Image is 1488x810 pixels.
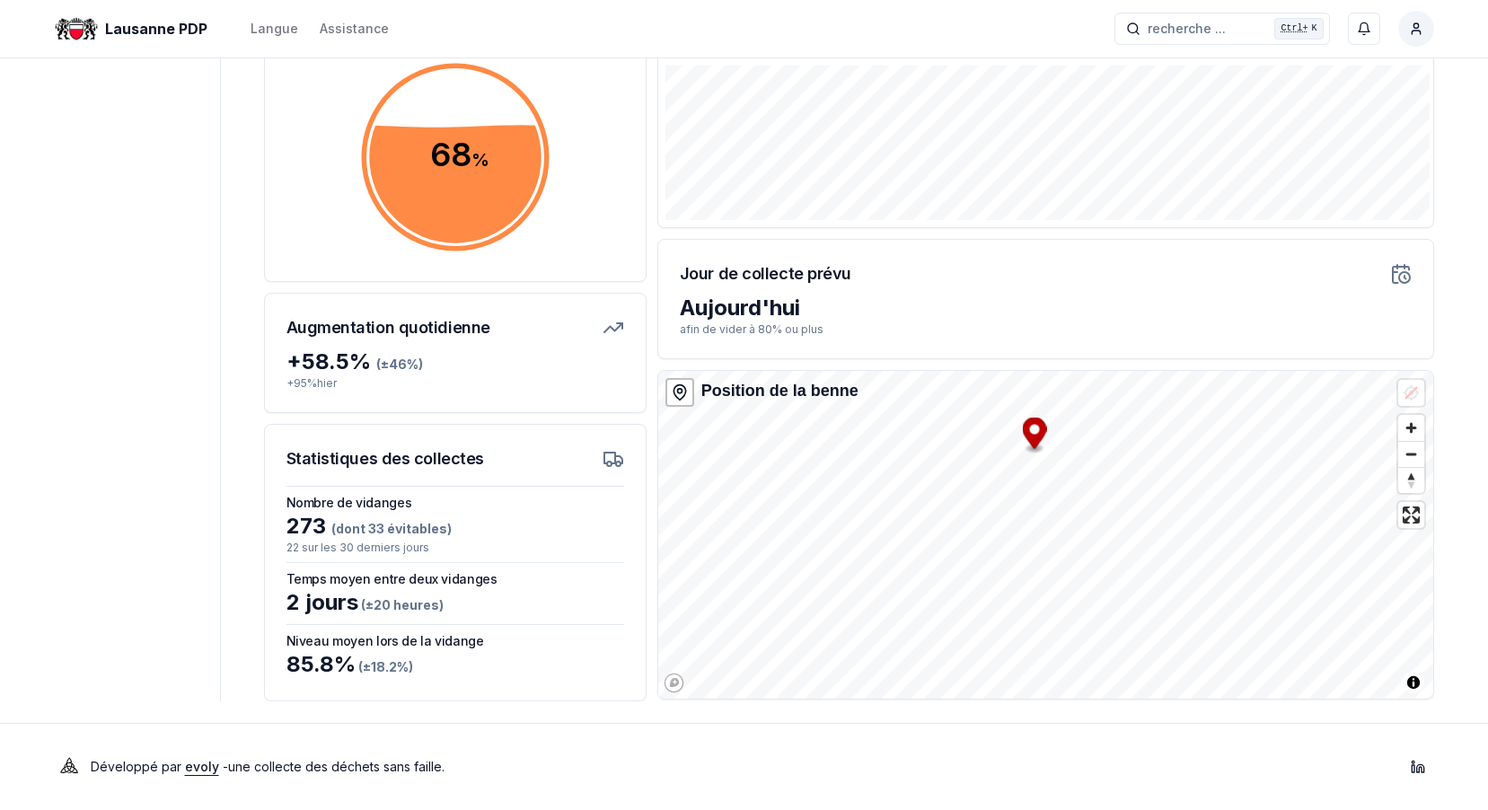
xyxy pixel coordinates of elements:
span: (dont 33 évitables) [326,521,452,536]
div: 2 jours [286,588,624,617]
span: Lausanne PDP [105,18,207,40]
p: Développé par - une collecte des déchets sans faille . [91,754,445,779]
img: Lausanne PDP Logo [55,7,98,50]
button: Zoom in [1398,415,1424,441]
p: + 95 % hier [286,376,624,391]
div: Position de la benne [701,378,858,403]
a: Assistance [320,18,389,40]
div: Aujourd'hui [680,294,1412,322]
button: Enter fullscreen [1398,502,1424,528]
h3: Augmentation quotidienne [286,315,490,340]
span: Reset bearing to north [1398,468,1424,493]
a: Mapbox logo [664,673,684,693]
a: evoly [185,759,219,774]
button: recherche ...Ctrl+K [1114,13,1330,45]
div: 85.8 % [286,650,624,679]
button: Location not available [1398,380,1424,406]
p: afin de vider à 80% ou plus [680,322,1412,337]
span: recherche ... [1148,20,1226,38]
h3: Nombre de vidanges [286,494,624,512]
a: Lausanne PDP [55,18,215,40]
canvas: Map [658,371,1438,699]
h3: Temps moyen entre deux vidanges [286,570,624,588]
div: Map marker [1022,418,1046,454]
div: Langue [251,20,298,38]
div: 273 [286,512,624,541]
p: 22 sur les 30 derniers jours [286,541,624,555]
span: (± 46 %) [376,357,423,372]
h3: Niveau moyen lors de la vidange [286,632,624,650]
span: Zoom out [1398,442,1424,467]
div: + 58.5 % [286,348,624,376]
h3: Statistiques des collectes [286,446,484,471]
h3: Jour de collecte prévu [680,261,851,286]
button: Zoom out [1398,441,1424,467]
button: Langue [251,18,298,40]
button: Reset bearing to north [1398,467,1424,493]
span: (± 20 heures ) [358,597,444,612]
span: (± 18.2 %) [356,659,413,674]
button: Toggle attribution [1403,672,1424,693]
img: Evoly Logo [55,753,84,781]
